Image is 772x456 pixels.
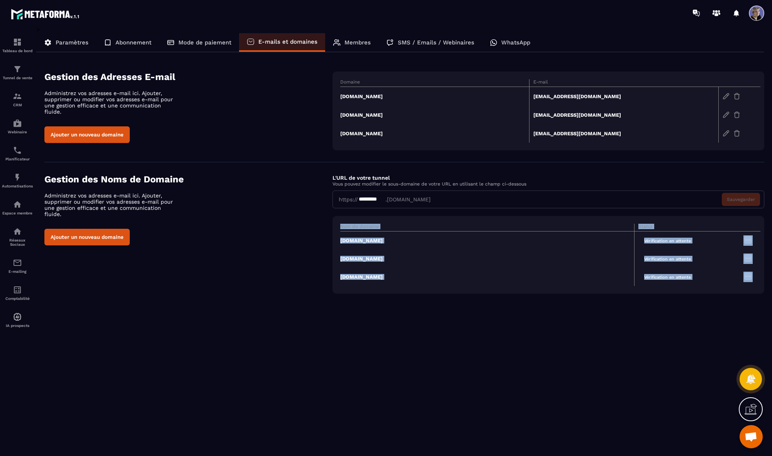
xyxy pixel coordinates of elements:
p: Tunnel de vente [2,76,33,80]
a: emailemailE-mailing [2,252,33,279]
p: Administrez vos adresses e-mail ici. Ajouter, supprimer ou modifier vos adresses e-mail pour une ... [44,192,180,217]
p: Espace membre [2,211,33,215]
img: email [13,258,22,267]
td: [DOMAIN_NAME] [340,231,635,250]
a: formationformationTableau de bord [2,32,33,59]
img: trash-gr.2c9399ab.svg [733,93,740,100]
td: [EMAIL_ADDRESS][DOMAIN_NAME] [529,87,718,106]
span: Vérification en attente [638,255,697,264]
img: formation [13,65,22,74]
td: [EMAIL_ADDRESS][DOMAIN_NAME] [529,105,718,124]
p: Abonnement [115,39,151,46]
img: edit-gr.78e3acdd.svg [723,93,730,100]
img: edit-gr.78e3acdd.svg [723,130,730,137]
img: automations [13,200,22,209]
a: accountantaccountantComptabilité [2,279,33,306]
img: automations [13,173,22,182]
th: Nom de domaine [340,224,635,231]
p: Vous pouvez modifier le sous-domaine de votre URL en utilisant le champ ci-dessous [333,181,764,187]
button: Ajouter un nouveau domaine [44,126,130,143]
a: automationsautomationsWebinaire [2,113,33,140]
img: formation [13,92,22,101]
span: Vérification en attente [638,273,697,282]
td: [DOMAIN_NAME] [340,87,529,106]
td: [DOMAIN_NAME] [340,268,635,286]
p: E-mailing [2,269,33,274]
img: formation [13,37,22,47]
img: automations [13,119,22,128]
th: E-mail [529,79,718,87]
p: Planificateur [2,157,33,161]
p: WhatsApp [501,39,530,46]
p: Comptabilité [2,296,33,301]
p: Webinaire [2,130,33,134]
img: logo [11,7,80,21]
img: more [743,272,753,281]
button: Ajouter un nouveau domaine [44,229,130,245]
p: Automatisations [2,184,33,188]
a: automationsautomationsEspace membre [2,194,33,221]
p: Paramètres [56,39,88,46]
a: formationformationCRM [2,86,33,113]
img: more [743,254,753,263]
td: [DOMAIN_NAME] [340,250,635,268]
p: CRM [2,103,33,107]
img: accountant [13,285,22,294]
a: social-networksocial-networkRéseaux Sociaux [2,221,33,252]
p: SMS / Emails / Webinaires [398,39,474,46]
th: Domaine [340,79,529,87]
p: IA prospects [2,323,33,328]
span: Vérification en attente [638,237,697,245]
a: Ouvrir le chat [740,425,763,448]
td: [EMAIL_ADDRESS][DOMAIN_NAME] [529,124,718,143]
div: > [36,26,764,305]
h4: Gestion des Noms de Domaine [44,174,333,185]
td: [DOMAIN_NAME] [340,124,529,143]
img: social-network [13,227,22,236]
p: E-mails et domaines [258,38,317,45]
p: Membres [344,39,371,46]
p: Tableau de bord [2,49,33,53]
p: Administrez vos adresses e-mail ici. Ajouter, supprimer ou modifier vos adresses e-mail pour une ... [44,90,180,115]
img: trash-gr.2c9399ab.svg [733,130,740,137]
p: Réseaux Sociaux [2,238,33,247]
img: more [743,235,753,245]
label: L'URL de votre tunnel [333,175,390,181]
a: schedulerschedulerPlanificateur [2,140,33,167]
th: Statut [634,224,739,231]
a: formationformationTunnel de vente [2,59,33,86]
img: edit-gr.78e3acdd.svg [723,111,730,118]
a: automationsautomationsAutomatisations [2,167,33,194]
img: trash-gr.2c9399ab.svg [733,111,740,118]
img: automations [13,312,22,322]
img: scheduler [13,146,22,155]
h4: Gestion des Adresses E-mail [44,71,333,82]
td: [DOMAIN_NAME] [340,105,529,124]
p: Mode de paiement [178,39,231,46]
